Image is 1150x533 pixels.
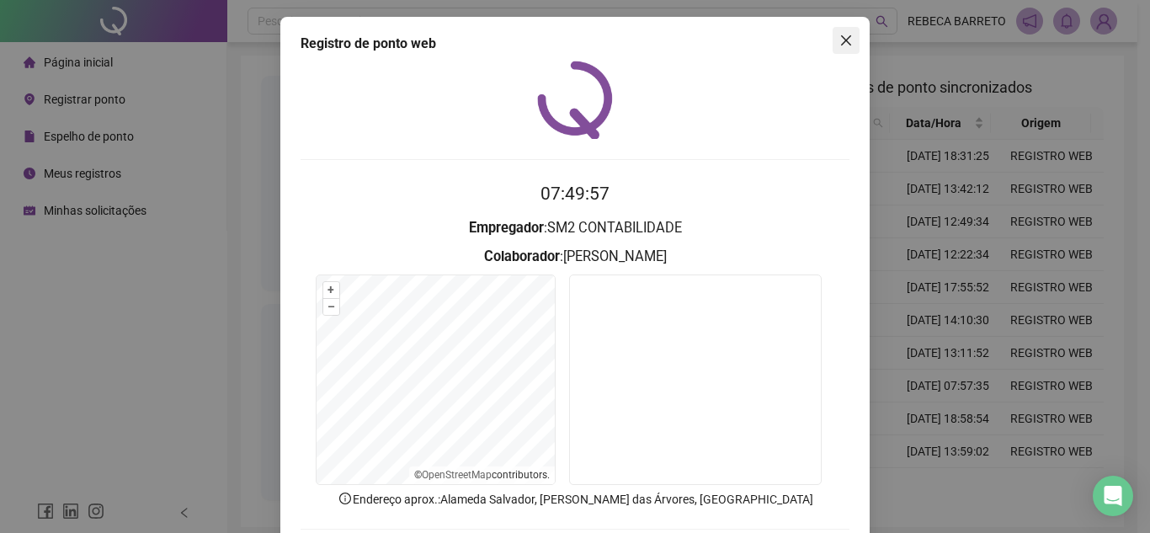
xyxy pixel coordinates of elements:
[422,469,492,481] a: OpenStreetMap
[338,491,353,506] span: info-circle
[301,34,849,54] div: Registro de ponto web
[537,61,613,139] img: QRPoint
[414,469,550,481] li: © contributors.
[323,282,339,298] button: +
[323,299,339,315] button: –
[301,490,849,509] p: Endereço aprox. : Alameda Salvador, [PERSON_NAME] das Árvores, [GEOGRAPHIC_DATA]
[1093,476,1133,516] div: Open Intercom Messenger
[839,34,853,47] span: close
[469,220,544,236] strong: Empregador
[540,184,610,204] time: 07:49:57
[484,248,560,264] strong: Colaborador
[833,27,860,54] button: Close
[301,217,849,239] h3: : SM2 CONTABILIDADE
[301,246,849,268] h3: : [PERSON_NAME]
